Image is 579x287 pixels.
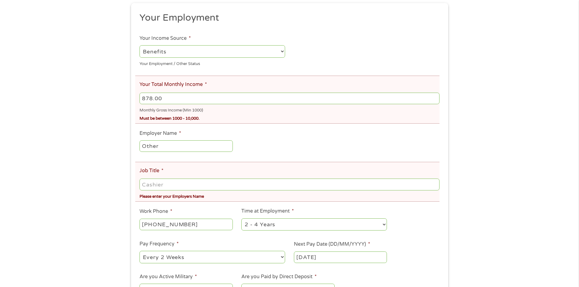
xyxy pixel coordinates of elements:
div: Please enter your Employers Name [140,191,439,200]
input: Cashier [140,179,439,190]
h2: Your Employment [140,12,435,24]
label: Are you Active Military [140,274,197,280]
label: Job Title [140,168,164,174]
label: Work Phone [140,208,172,215]
label: Your Total Monthly Income [140,81,207,88]
div: Must be between 1000 - 10,000. [140,114,439,122]
label: Next Pay Date (DD/MM/YYYY) [294,241,370,248]
div: Your Employment / Other Status [140,59,285,67]
input: ---Click Here for Calendar --- [294,251,387,263]
input: Walmart [140,140,233,152]
label: Employer Name [140,130,181,137]
label: Your Income Source [140,35,191,42]
label: Are you Paid by Direct Deposit [241,274,317,280]
input: (231) 754-4010 [140,219,233,230]
label: Pay Frequency [140,241,179,247]
div: Monthly Gross Income (Min 1000) [140,105,439,114]
label: Time at Employment [241,208,294,214]
input: 1800 [140,93,439,104]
